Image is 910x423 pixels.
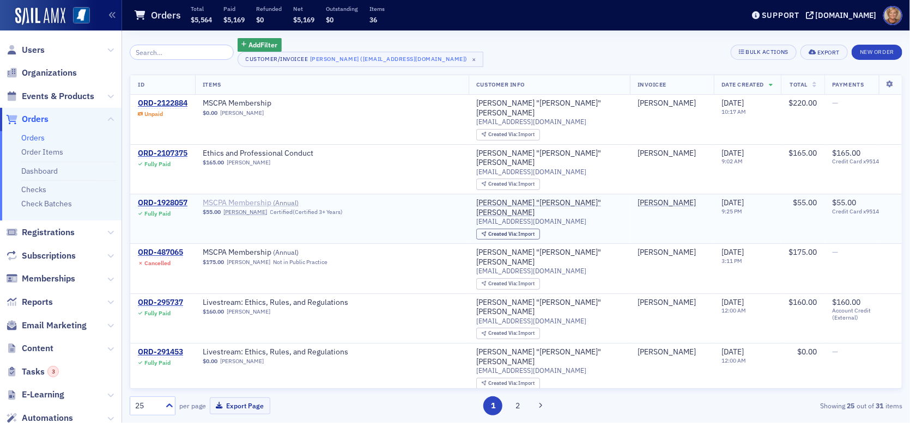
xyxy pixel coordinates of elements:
div: Bulk Actions [746,49,788,55]
span: Credit Card x9514 [832,158,894,165]
button: Export [800,45,848,60]
a: [PERSON_NAME] "[PERSON_NAME]" [PERSON_NAME] [476,347,622,366]
a: Tasks3 [6,366,59,378]
span: Tasks [22,366,59,378]
div: Created Via: Import [476,378,540,389]
span: Date Created [721,81,764,88]
span: Gwen Pollard [638,298,706,308]
a: MSCPA Membership (Annual) [203,248,340,258]
a: Events & Products [6,90,94,102]
a: Order Items [21,147,63,157]
span: Created Via : [488,379,519,387]
div: Import [488,330,535,336]
a: Orders [21,133,45,143]
div: Fully Paid [144,310,171,317]
span: Memberships [22,273,75,285]
div: Cancelled [144,260,171,267]
div: Created Via: Import [476,328,540,339]
a: Reports [6,296,53,308]
a: ORD-2122884 [138,99,187,108]
a: Check Batches [21,199,72,209]
span: $175.00 [203,259,224,266]
a: MSCPA Membership (Annual) [203,198,340,208]
a: [PERSON_NAME] [227,308,270,315]
span: $165.00 [788,148,817,158]
span: $160.00 [203,308,224,315]
span: Profile [883,6,902,25]
a: [PERSON_NAME] "[PERSON_NAME]" [PERSON_NAME] [476,248,622,267]
a: Checks [21,185,46,194]
span: [EMAIL_ADDRESS][DOMAIN_NAME] [476,118,586,126]
span: [DATE] [721,347,744,357]
div: Import [488,381,535,387]
span: MSCPA Membership [203,198,340,208]
div: ORD-487065 [138,248,183,258]
div: ORD-2107375 [138,149,187,158]
div: [PERSON_NAME] "[PERSON_NAME]" [PERSON_NAME] [476,149,622,168]
div: [DOMAIN_NAME] [816,10,877,20]
span: [DATE] [721,198,744,207]
div: Created Via: Import [476,278,540,290]
span: $55.00 [793,198,817,207]
div: Not in Public Practice [274,259,328,266]
p: Net [293,5,314,13]
button: [DOMAIN_NAME] [806,11,881,19]
a: Memberships [6,273,75,285]
button: Bulk Actions [731,45,797,60]
div: 3 [47,366,59,377]
a: [PERSON_NAME] [220,358,264,365]
span: E-Learning [22,389,64,401]
a: [PERSON_NAME] [638,149,696,158]
span: [DATE] [721,148,744,158]
span: [EMAIL_ADDRESS][DOMAIN_NAME] [476,267,586,275]
span: $0 [326,15,333,24]
a: Dashboard [21,166,58,176]
a: View Homepage [65,7,90,26]
span: Registrations [22,226,75,238]
button: Customer/Invoicee[PERSON_NAME] ([EMAIL_ADDRESS][DOMAIN_NAME])× [238,52,484,67]
div: [PERSON_NAME] [638,99,696,108]
a: Organizations [6,67,77,79]
span: [DATE] [721,247,744,257]
span: Credit Card x9514 [832,208,894,215]
span: $0.00 [203,358,217,365]
span: $5,564 [191,15,212,24]
div: [PERSON_NAME] ([EMAIL_ADDRESS][DOMAIN_NAME]) [310,53,468,64]
span: Items [203,81,221,88]
span: $165.00 [203,159,224,166]
a: Livestream: Ethics, Rules, and Regulations [203,347,348,357]
div: [PERSON_NAME] "[PERSON_NAME]" [PERSON_NAME] [476,198,622,217]
span: Payments [832,81,864,88]
button: 1 [483,396,502,415]
a: Orders [6,113,48,125]
time: 10:17 AM [721,108,746,115]
a: ORD-291453 [138,347,183,357]
span: Customer Info [476,81,525,88]
time: 9:25 PM [721,207,742,215]
div: [PERSON_NAME] [638,198,696,208]
strong: 25 [845,401,857,410]
span: ( Annual ) [273,198,299,207]
span: Email Marketing [22,320,87,332]
time: 12:00 AM [721,357,746,364]
div: Showing out of items [652,401,902,410]
a: Email Marketing [6,320,87,332]
div: Created Via: Import [476,229,540,240]
strong: 31 [874,401,885,410]
div: Unpaid [144,111,163,118]
div: ORD-295737 [138,298,183,308]
div: [PERSON_NAME] "[PERSON_NAME]" [PERSON_NAME] [476,99,622,118]
div: Certified (Certified 3+ Years) [270,209,343,216]
span: ID [138,81,144,88]
span: $0.00 [203,109,217,117]
a: New Order [852,46,902,56]
span: [EMAIL_ADDRESS][DOMAIN_NAME] [476,217,586,225]
span: $160.00 [832,297,860,307]
p: Refunded [256,5,282,13]
a: SailAMX [15,8,65,25]
a: [PERSON_NAME] [638,248,696,258]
